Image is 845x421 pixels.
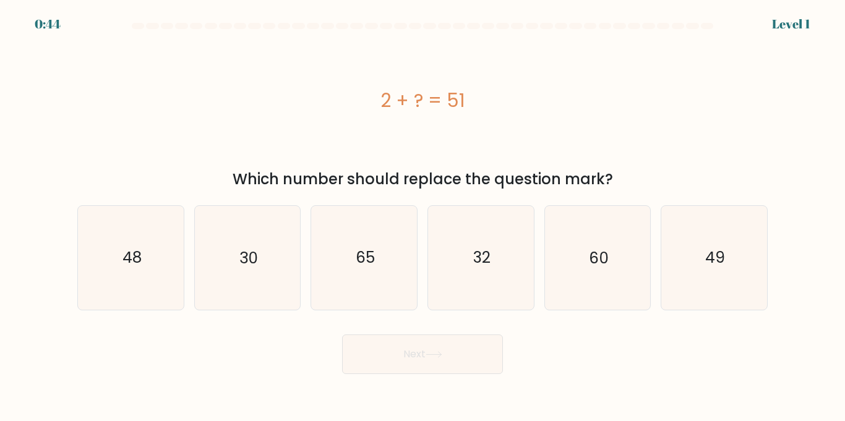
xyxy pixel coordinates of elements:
button: Next [342,334,503,374]
text: 60 [589,247,609,268]
div: 2 + ? = 51 [77,87,768,114]
div: Level 1 [772,15,810,33]
text: 65 [356,247,375,268]
text: 48 [122,247,141,268]
div: Which number should replace the question mark? [85,168,760,190]
text: 49 [705,247,725,268]
text: 30 [239,247,258,268]
div: 0:44 [35,15,61,33]
text: 32 [473,247,491,268]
